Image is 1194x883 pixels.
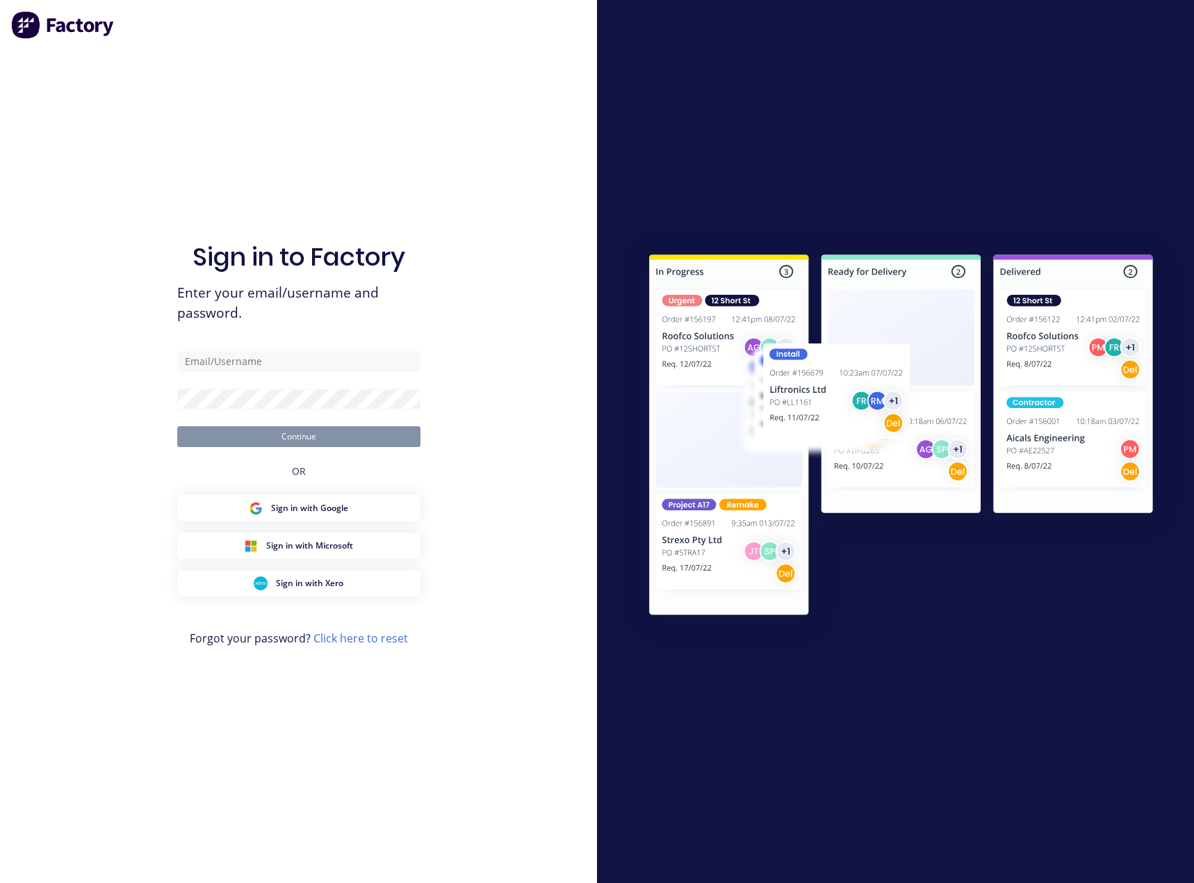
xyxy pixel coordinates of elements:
img: Sign in [619,227,1184,648]
input: Email/Username [177,351,420,372]
img: Microsoft Sign in [244,539,258,553]
span: Sign in with Xero [276,577,343,590]
button: Continue [177,426,420,447]
span: Sign in with Google [271,502,348,515]
button: Microsoft Sign inSign in with Microsoft [177,533,420,559]
span: Sign in with Microsoft [266,540,353,552]
span: Forgot your password? [190,630,408,647]
button: Xero Sign inSign in with Xero [177,570,420,597]
button: Google Sign inSign in with Google [177,495,420,521]
a: Click here to reset [313,631,408,646]
img: Google Sign in [249,501,263,515]
img: Factory [11,11,115,39]
img: Xero Sign in [254,576,268,590]
div: OR [292,447,306,495]
span: Enter your email/username and password. [177,283,420,323]
h1: Sign in to Factory [193,242,405,272]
